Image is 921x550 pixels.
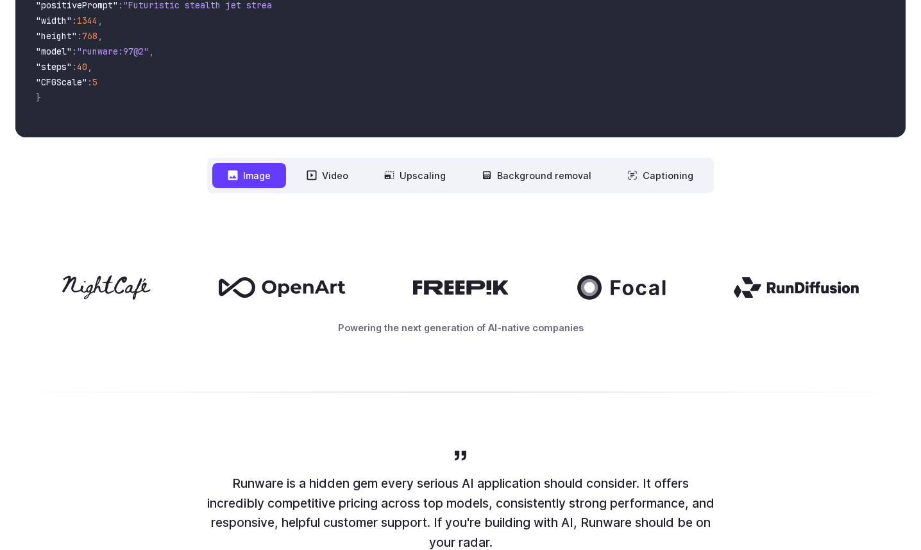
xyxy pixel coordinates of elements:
[36,30,77,42] span: "height"
[77,30,82,42] span: :
[612,163,709,188] button: Captioning
[36,76,87,88] span: "CFGScale"
[92,76,97,88] span: 5
[97,30,103,42] span: ,
[149,46,154,57] span: ,
[72,15,77,26] span: :
[87,76,92,88] span: :
[369,163,461,188] button: Upscaling
[77,46,149,57] span: "runware:97@2"
[36,61,72,73] span: "steps"
[72,61,77,73] span: :
[36,46,72,57] span: "model"
[36,15,72,26] span: "width"
[466,163,607,188] button: Background removal
[82,30,97,42] span: 768
[87,61,92,73] span: ,
[77,15,97,26] span: 1344
[36,92,41,103] span: }
[72,46,77,57] span: :
[97,15,103,26] span: ,
[291,163,364,188] button: Video
[15,320,906,335] p: Powering the next generation of AI-native companies
[77,61,87,73] span: 40
[212,163,286,188] button: Image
